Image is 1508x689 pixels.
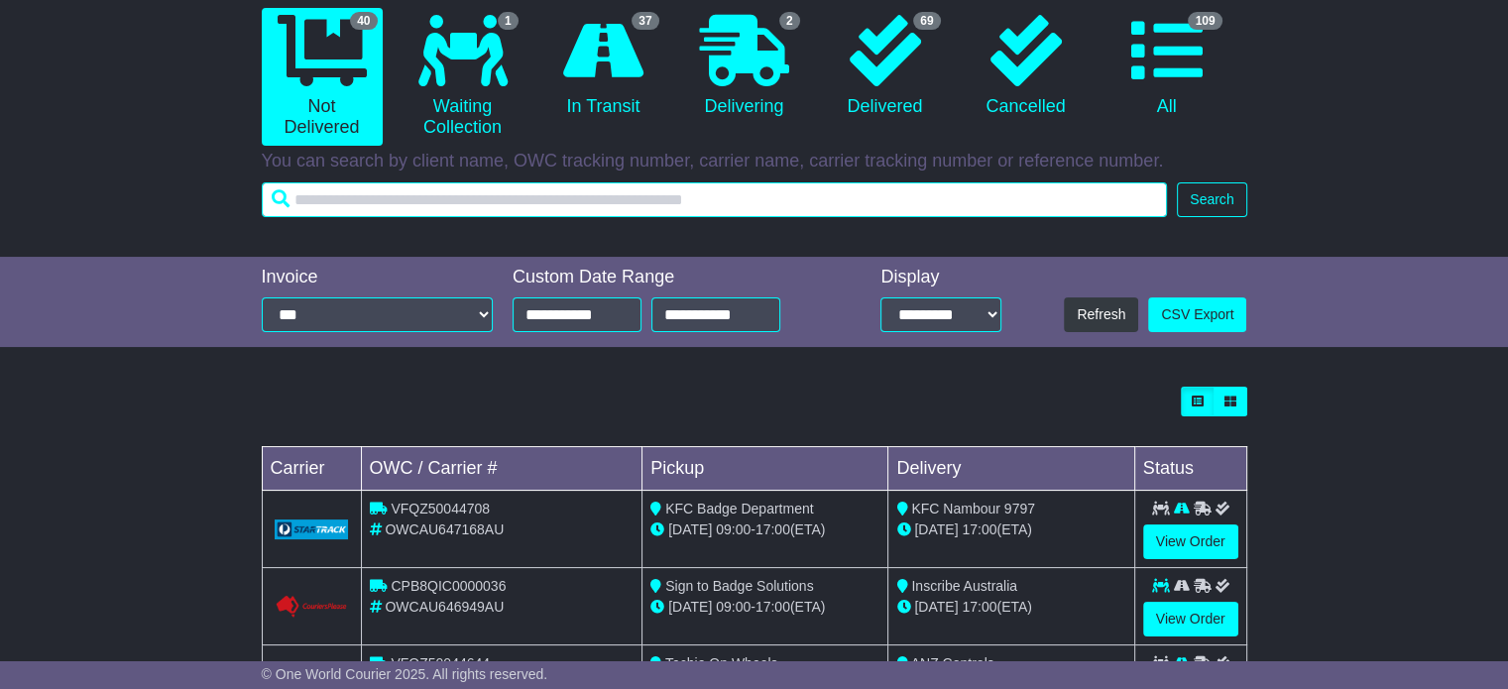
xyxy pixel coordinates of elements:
p: You can search by client name, OWC tracking number, carrier name, carrier tracking number or refe... [262,151,1247,172]
span: 09:00 [716,599,751,615]
td: Delivery [888,447,1134,491]
td: OWC / Carrier # [361,447,642,491]
a: 37 In Transit [543,8,664,125]
span: 1 [498,12,519,30]
span: 17:00 [962,599,996,615]
span: OWCAU646949AU [385,599,504,615]
a: 1 Waiting Collection [403,8,523,146]
button: Refresh [1064,297,1138,332]
a: View Order [1143,524,1238,559]
a: Cancelled [966,8,1087,125]
span: 2 [779,12,800,30]
td: Pickup [642,447,888,491]
span: [DATE] [914,599,958,615]
a: 109 All [1106,8,1227,125]
a: 69 Delivered [825,8,946,125]
a: 40 Not Delivered [262,8,383,146]
a: 2 Delivering [684,8,805,125]
span: CPB8QIC0000036 [391,578,506,594]
span: Inscribe Australia [911,578,1017,594]
span: VFQZ50044708 [391,501,490,517]
div: - (ETA) [650,519,879,540]
a: CSV Export [1148,297,1246,332]
span: KFC Nambour 9797 [911,501,1035,517]
span: © One World Courier 2025. All rights reserved. [262,666,548,682]
span: [DATE] [668,521,712,537]
span: 37 [632,12,658,30]
span: 17:00 [755,599,790,615]
span: OWCAU647168AU [385,521,504,537]
td: Carrier [262,447,361,491]
span: ANZ Controls [911,655,994,671]
span: VFQZ50044644 [391,655,490,671]
span: KFC Badge Department [665,501,813,517]
span: [DATE] [914,521,958,537]
span: [DATE] [668,599,712,615]
img: GetCarrierServiceLogo [275,519,349,539]
span: 17:00 [755,521,790,537]
div: (ETA) [896,597,1125,618]
span: 17:00 [962,521,996,537]
div: - (ETA) [650,597,879,618]
div: Custom Date Range [513,267,828,288]
button: Search [1177,182,1246,217]
td: Status [1134,447,1246,491]
a: View Order [1143,602,1238,636]
span: 09:00 [716,521,751,537]
div: Invoice [262,267,494,288]
span: Techie On Wheels [665,655,778,671]
div: (ETA) [896,519,1125,540]
div: Display [880,267,1001,288]
span: Sign to Badge Solutions [665,578,813,594]
span: 40 [350,12,377,30]
span: 69 [913,12,940,30]
img: GetCarrierServiceLogo [275,595,349,619]
span: 109 [1188,12,1221,30]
